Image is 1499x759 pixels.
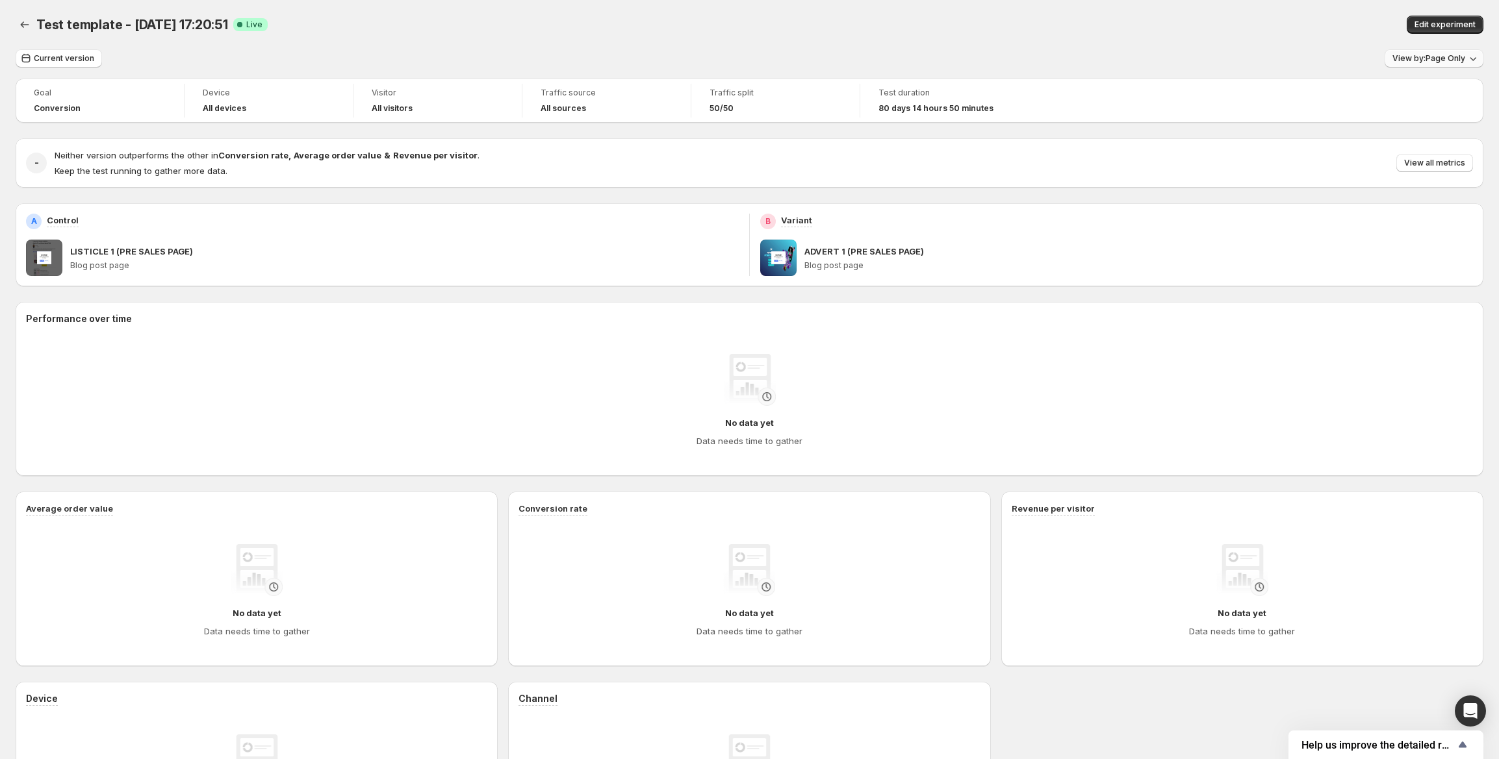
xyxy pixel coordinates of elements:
h3: Revenue per visitor [1012,502,1095,515]
a: DeviceAll devices [203,86,335,115]
a: Test duration80 days 14 hours 50 minutes [878,86,1011,115]
img: No data yet [724,354,776,406]
span: Current version [34,53,94,64]
img: No data yet [723,544,775,596]
span: Test duration [878,88,1011,98]
button: Back [16,16,34,34]
strong: , [288,150,291,160]
img: LISTICLE 1 (PRE SALES PAGE) [26,240,62,276]
a: VisitorAll visitors [372,86,504,115]
h4: Data needs time to gather [1189,625,1295,638]
img: No data yet [1216,544,1268,596]
button: Edit experiment [1407,16,1483,34]
h3: Channel [519,692,557,705]
a: Traffic sourceAll sources [541,86,673,115]
span: Neither version outperforms the other in . [55,150,480,160]
h2: Performance over time [26,312,1473,325]
h4: No data yet [233,606,281,619]
div: Open Intercom Messenger [1455,695,1486,727]
h4: No data yet [1218,606,1266,619]
strong: & [384,150,391,160]
h4: Data needs time to gather [204,625,310,638]
img: ADVERT 1 (PRE SALES PAGE) [760,240,797,276]
span: View by: Page Only [1392,53,1465,64]
button: View by:Page Only [1385,49,1483,68]
h4: Data needs time to gather [697,625,802,638]
span: Test template - [DATE] 17:20:51 [36,17,228,32]
p: Variant [781,214,812,227]
h2: A [31,216,37,227]
strong: Revenue per visitor [393,150,478,160]
h2: B [765,216,771,227]
span: Help us improve the detailed report for A/B campaigns [1301,739,1455,751]
button: Show survey - Help us improve the detailed report for A/B campaigns [1301,737,1470,753]
span: Conversion [34,103,81,114]
p: Control [47,214,79,227]
button: View all metrics [1396,154,1473,172]
p: ADVERT 1 (PRE SALES PAGE) [804,245,924,258]
strong: Conversion rate [218,150,288,160]
a: Traffic split50/50 [710,86,841,115]
span: Live [246,19,263,30]
span: Traffic source [541,88,673,98]
p: LISTICLE 1 (PRE SALES PAGE) [70,245,193,258]
h4: No data yet [725,416,774,429]
span: Traffic split [710,88,841,98]
span: 50/50 [710,103,734,114]
a: GoalConversion [34,86,166,115]
span: View all metrics [1404,158,1465,168]
span: 80 days 14 hours 50 minutes [878,103,993,114]
p: Blog post page [804,260,1473,271]
h4: Data needs time to gather [697,434,802,447]
span: Visitor [372,88,504,98]
h2: - [34,156,39,169]
span: Edit experiment [1415,19,1476,30]
h3: Device [26,692,58,705]
span: Device [203,88,335,98]
h4: No data yet [725,606,774,619]
img: No data yet [231,544,283,596]
p: Blog post page [70,260,739,271]
span: Keep the test running to gather more data. [55,166,227,176]
h4: All devices [203,103,246,114]
span: Goal [34,88,166,98]
h4: All sources [541,103,586,114]
strong: Average order value [294,150,381,160]
button: Current version [16,49,102,68]
h4: All visitors [372,103,413,114]
h3: Conversion rate [519,502,587,515]
h3: Average order value [26,502,113,515]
